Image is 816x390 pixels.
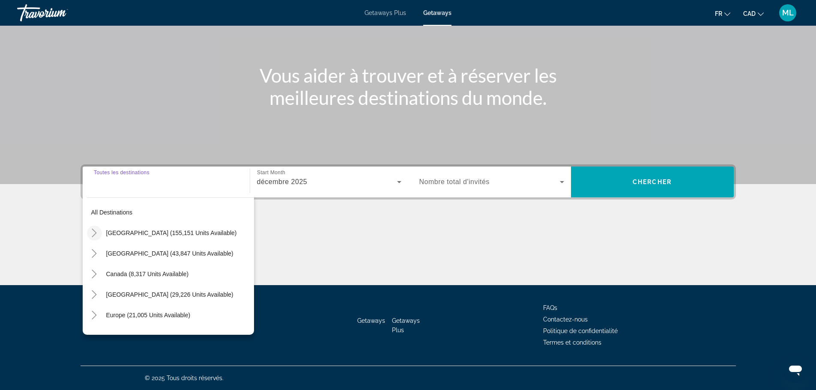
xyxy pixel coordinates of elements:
[543,304,557,311] a: FAQs
[145,375,224,381] span: © 2025 Tous droits réservés.
[87,308,102,323] button: Toggle Europe (21,005 units available)
[87,287,102,302] button: Toggle Caribbean & Atlantic Islands (29,226 units available)
[782,9,794,17] span: ML
[102,246,254,261] button: [GEOGRAPHIC_DATA] (43,847 units available)
[87,205,254,220] button: All destinations
[715,7,730,20] button: Change language
[106,271,189,277] span: Canada (8,317 units available)
[17,2,103,24] a: Travorium
[777,4,799,22] button: User Menu
[87,226,102,241] button: Toggle United States (155,151 units available)
[715,10,722,17] span: fr
[743,10,756,17] span: CAD
[102,287,254,302] button: [GEOGRAPHIC_DATA] (29,226 units available)
[543,316,588,323] a: Contactez-nous
[423,9,451,16] a: Getaways
[91,209,133,216] span: All destinations
[83,167,734,197] div: Search widget
[102,266,254,282] button: Canada (8,317 units available)
[419,178,490,185] span: Nombre total d'invités
[257,178,308,185] span: décembre 2025
[365,9,406,16] a: Getaways Plus
[87,328,102,343] button: Toggle Australia (2,049 units available)
[106,312,191,319] span: Europe (21,005 units available)
[106,250,233,257] span: [GEOGRAPHIC_DATA] (43,847 units available)
[248,64,569,109] h1: Vous aider à trouver et à réserver les meilleures destinations du monde.
[106,291,233,298] span: [GEOGRAPHIC_DATA] (29,226 units available)
[87,246,102,261] button: Toggle Mexico (43,847 units available)
[543,339,601,346] a: Termes et conditions
[257,170,285,176] span: Start Month
[543,327,618,334] a: Politique de confidentialité
[106,229,237,236] span: [GEOGRAPHIC_DATA] (155,151 units available)
[357,317,385,324] a: Getaways
[102,328,254,343] button: Australia (2,049 units available)
[94,170,149,175] span: Toutes les destinations
[743,7,764,20] button: Change currency
[571,167,734,197] button: Chercher
[102,225,254,241] button: [GEOGRAPHIC_DATA] (155,151 units available)
[782,356,809,383] iframe: Bouton de lancement de la fenêtre de messagerie
[87,267,102,282] button: Toggle Canada (8,317 units available)
[392,317,420,333] a: Getaways Plus
[633,179,672,185] span: Chercher
[102,307,254,323] button: Europe (21,005 units available)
